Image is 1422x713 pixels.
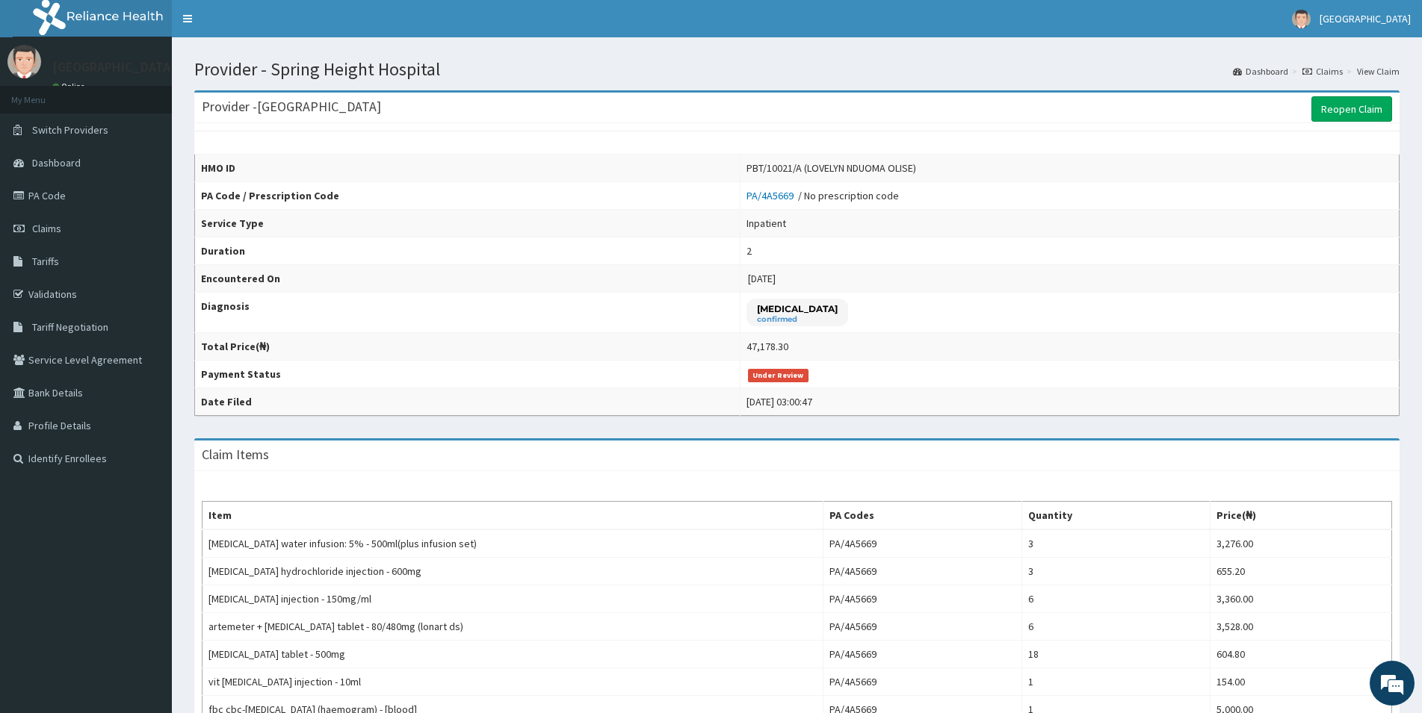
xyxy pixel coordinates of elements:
td: [MEDICAL_DATA] hydrochloride injection - 600mg [203,558,823,585]
td: PA/4A5669 [823,613,1021,641]
small: confirmed [757,316,838,323]
td: 3,528.00 [1211,613,1392,641]
td: artemeter + [MEDICAL_DATA] tablet - 80/480mg (lonart ds) [203,613,823,641]
td: PA/4A5669 [823,668,1021,696]
th: HMO ID [195,155,741,182]
th: Service Type [195,210,741,237]
span: Under Review [748,369,809,382]
h1: Provider - Spring Height Hospital [194,60,1400,79]
th: Quantity [1021,502,1211,530]
span: [GEOGRAPHIC_DATA] [1320,12,1411,25]
td: [MEDICAL_DATA] water infusion: 5% - 500ml(plus infusion set) [203,529,823,558]
a: Reopen Claim [1311,96,1392,122]
h3: Provider - [GEOGRAPHIC_DATA] [202,100,381,113]
td: vit [MEDICAL_DATA] injection - 10ml [203,668,823,696]
div: PBT/10021/A (LOVELYN NDUOMA OLISE) [746,161,916,175]
td: 655.20 [1211,558,1392,585]
div: 47,178.30 [746,339,788,354]
span: Tariffs [32,255,59,268]
td: 3,276.00 [1211,529,1392,558]
td: PA/4A5669 [823,641,1021,668]
td: 604.80 [1211,641,1392,668]
span: Claims [32,222,61,235]
th: Price(₦) [1211,502,1392,530]
img: User Image [1292,10,1311,28]
h3: Claim Items [202,448,269,461]
div: [DATE] 03:00:47 [746,394,812,409]
th: Date Filed [195,388,741,416]
img: User Image [7,45,41,78]
th: PA Code / Prescription Code [195,182,741,210]
td: 3 [1021,529,1211,558]
th: Item [203,502,823,530]
a: Online [52,81,88,92]
a: View Claim [1357,65,1400,78]
td: 6 [1021,613,1211,641]
div: / No prescription code [746,188,899,203]
p: [MEDICAL_DATA] [757,302,838,315]
td: 6 [1021,585,1211,613]
span: Tariff Negotiation [32,320,108,334]
td: 154.00 [1211,668,1392,696]
td: PA/4A5669 [823,585,1021,613]
td: [MEDICAL_DATA] tablet - 500mg [203,641,823,668]
td: [MEDICAL_DATA] injection - 150mg/ml [203,585,823,613]
p: [GEOGRAPHIC_DATA] [52,60,176,74]
td: 3,360.00 [1211,585,1392,613]
th: Total Price(₦) [195,333,741,361]
th: Payment Status [195,361,741,388]
td: 1 [1021,668,1211,696]
a: Claims [1302,65,1343,78]
a: PA/4A5669 [746,189,798,202]
span: [DATE] [748,272,776,285]
td: 18 [1021,641,1211,668]
th: PA Codes [823,502,1021,530]
span: Switch Providers [32,123,108,137]
th: Diagnosis [195,293,741,333]
span: Dashboard [32,156,81,169]
td: PA/4A5669 [823,558,1021,585]
th: Encountered On [195,265,741,293]
td: 3 [1021,558,1211,585]
td: PA/4A5669 [823,529,1021,558]
th: Duration [195,237,741,265]
div: Inpatient [746,216,786,231]
div: 2 [746,243,752,258]
a: Dashboard [1233,65,1288,78]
